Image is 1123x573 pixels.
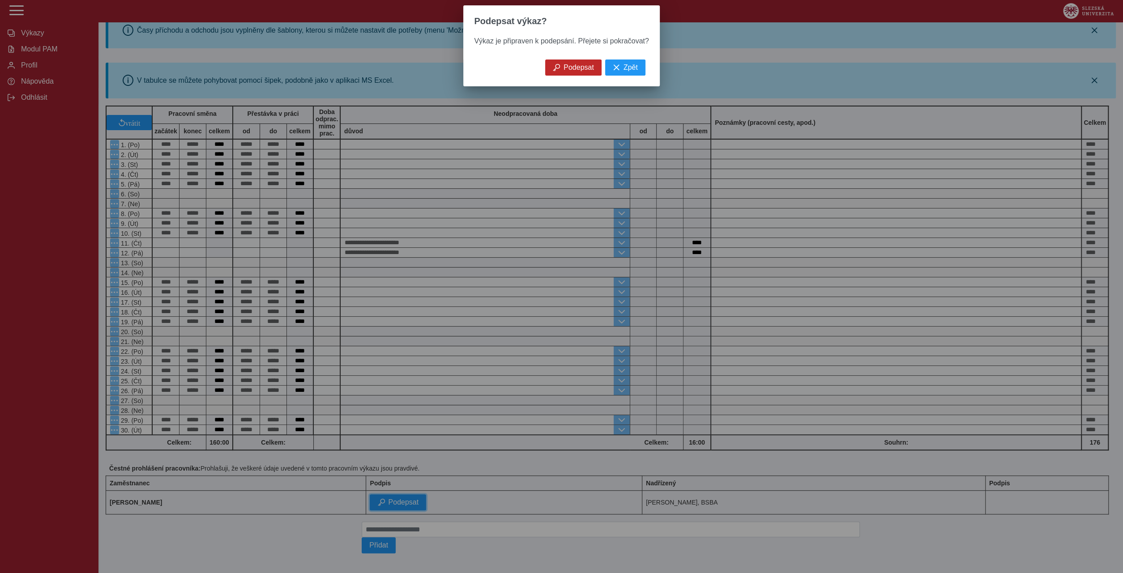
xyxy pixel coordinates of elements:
[474,37,649,45] span: Výkaz je připraven k podepsání. Přejete si pokračovat?
[545,59,602,76] button: Podepsat
[623,64,638,72] span: Zpět
[564,64,594,72] span: Podepsat
[605,59,645,76] button: Zpět
[474,16,547,26] span: Podepsat výkaz?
